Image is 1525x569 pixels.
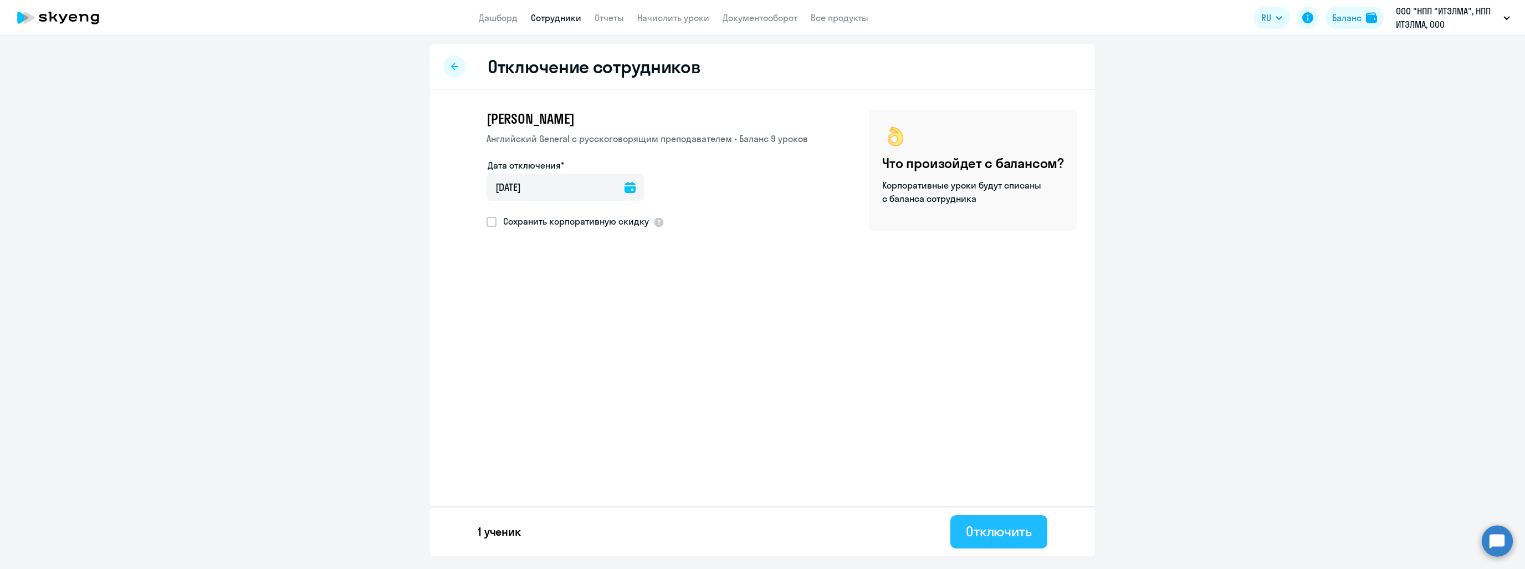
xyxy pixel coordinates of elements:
[488,55,700,78] h2: Отключение сотрудников
[478,524,521,540] p: 1 ученик
[487,174,644,201] input: дд.мм.гггг
[531,12,581,23] a: Сотрудники
[882,123,909,150] img: ok
[882,179,1043,205] p: Корпоративные уроки будут списаны с баланса сотрудника
[497,215,649,228] span: Сохранить корпоративную скидку
[1332,11,1362,24] div: Баланс
[882,154,1064,172] h4: Что произойдет с балансом?
[1326,7,1384,29] button: Балансbalance
[479,12,518,23] a: Дашборд
[637,12,709,23] a: Начислить уроки
[811,12,868,23] a: Все продукты
[487,132,808,145] p: Английский General с русскоговорящим преподавателем • Баланс 9 уроков
[488,159,564,172] label: Дата отключения*
[1253,7,1290,29] button: RU
[966,522,1032,540] div: Отключить
[1390,4,1516,31] button: ООО "НПП "ИТЭЛМА", НПП ИТЭЛМА, ООО
[1366,12,1377,23] img: balance
[595,12,624,23] a: Отчеты
[487,110,574,128] span: [PERSON_NAME]
[950,515,1047,548] button: Отключить
[1261,11,1271,24] span: RU
[1396,4,1499,31] p: ООО "НПП "ИТЭЛМА", НПП ИТЭЛМА, ООО
[723,12,797,23] a: Документооборот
